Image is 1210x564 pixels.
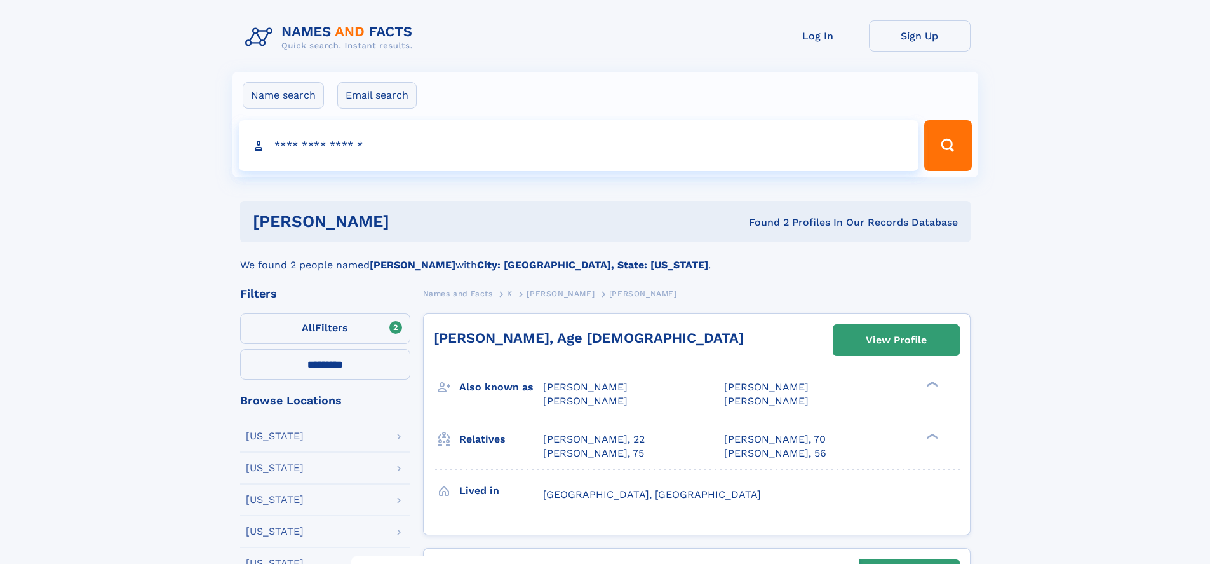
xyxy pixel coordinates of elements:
[246,431,304,441] div: [US_STATE]
[507,285,513,301] a: K
[370,259,455,271] b: [PERSON_NAME]
[543,432,645,446] a: [PERSON_NAME], 22
[240,242,971,273] div: We found 2 people named with .
[543,395,628,407] span: [PERSON_NAME]
[569,216,958,230] div: Found 2 Profiles In Our Records Database
[423,285,493,301] a: Names and Facts
[724,432,826,446] a: [PERSON_NAME], 70
[434,330,744,346] a: [PERSON_NAME], Age [DEMOGRAPHIC_DATA]
[866,326,927,355] div: View Profile
[240,395,410,406] div: Browse Locations
[302,322,315,334] span: All
[240,313,410,344] label: Filters
[459,480,543,502] h3: Lived in
[924,432,939,440] div: ❯
[543,446,644,460] a: [PERSON_NAME], 75
[527,285,595,301] a: [PERSON_NAME]
[459,376,543,398] h3: Also known as
[253,214,569,230] h1: [PERSON_NAME]
[246,495,304,505] div: [US_STATE]
[924,120,971,171] button: Search Button
[724,395,809,407] span: [PERSON_NAME]
[833,325,959,355] a: View Profile
[243,82,324,109] label: Name search
[527,289,595,298] span: [PERSON_NAME]
[246,463,304,473] div: [US_STATE]
[507,289,513,298] span: K
[240,288,410,299] div: Filters
[767,20,869,52] a: Log In
[543,488,761,500] span: [GEOGRAPHIC_DATA], [GEOGRAPHIC_DATA]
[869,20,971,52] a: Sign Up
[459,429,543,450] h3: Relatives
[609,289,677,298] span: [PERSON_NAME]
[924,380,939,389] div: ❯
[477,259,708,271] b: City: [GEOGRAPHIC_DATA], State: [US_STATE]
[543,381,628,393] span: [PERSON_NAME]
[239,120,919,171] input: search input
[240,20,423,55] img: Logo Names and Facts
[246,526,304,537] div: [US_STATE]
[724,446,826,460] a: [PERSON_NAME], 56
[337,82,417,109] label: Email search
[724,381,809,393] span: [PERSON_NAME]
